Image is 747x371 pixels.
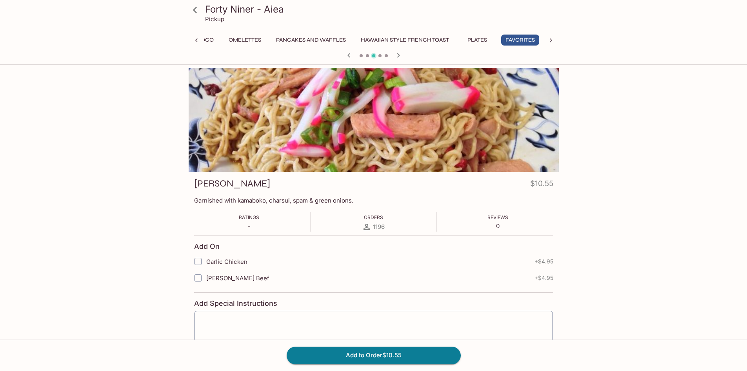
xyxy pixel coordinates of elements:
[501,35,539,46] button: Favorites
[356,35,453,46] button: Hawaiian Style French Toast
[239,222,259,230] p: -
[272,35,350,46] button: Pancakes and Waffles
[194,197,553,204] p: Garnished with kamaboko, charsui, spam & green onions.
[534,258,553,265] span: + $4.95
[364,214,383,220] span: Orders
[534,275,553,281] span: + $4.95
[206,258,247,265] span: Garlic Chicken
[224,35,265,46] button: Omelettes
[487,214,508,220] span: Reviews
[205,15,224,23] p: Pickup
[206,274,269,282] span: [PERSON_NAME] Beef
[194,177,270,190] h3: [PERSON_NAME]
[460,35,495,46] button: Plates
[373,223,385,230] span: 1196
[487,222,508,230] p: 0
[194,242,220,251] h4: Add On
[530,177,553,193] h4: $10.55
[287,347,461,364] button: Add to Order$10.55
[189,68,559,172] div: FRIED SAIMIN
[194,299,553,308] h4: Add Special Instructions
[239,214,259,220] span: Ratings
[205,3,556,15] h3: Forty Niner - Aiea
